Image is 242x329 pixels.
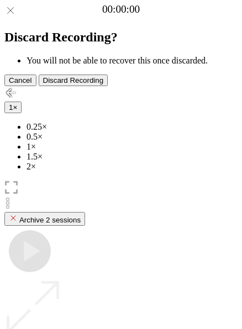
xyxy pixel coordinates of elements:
li: You will not be able to recover this once discarded. [27,56,238,66]
a: 00:00:00 [102,3,140,15]
button: Discard Recording [39,75,108,86]
button: Archive 2 sessions [4,212,85,226]
div: Archive 2 sessions [9,214,81,224]
li: 0.25× [27,122,238,132]
button: Cancel [4,75,36,86]
button: 1× [4,102,22,113]
h2: Discard Recording? [4,30,238,45]
li: 0.5× [27,132,238,142]
span: 1 [9,103,13,112]
li: 2× [27,162,238,172]
li: 1× [27,142,238,152]
li: 1.5× [27,152,238,162]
